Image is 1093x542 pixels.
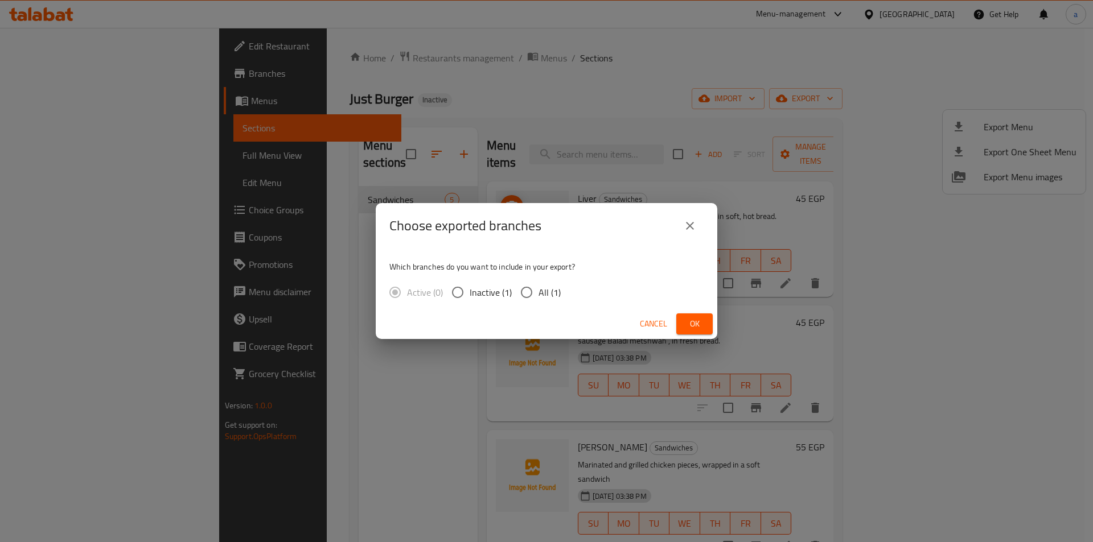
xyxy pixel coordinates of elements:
[676,313,713,334] button: Ok
[676,212,704,239] button: close
[389,217,541,235] h2: Choose exported branches
[389,261,704,272] p: Which branches do you want to include in your export?
[470,286,512,299] span: Inactive (1)
[407,286,443,299] span: Active (0)
[539,286,561,299] span: All (1)
[640,317,667,331] span: Cancel
[685,317,704,331] span: Ok
[635,313,672,334] button: Cancel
